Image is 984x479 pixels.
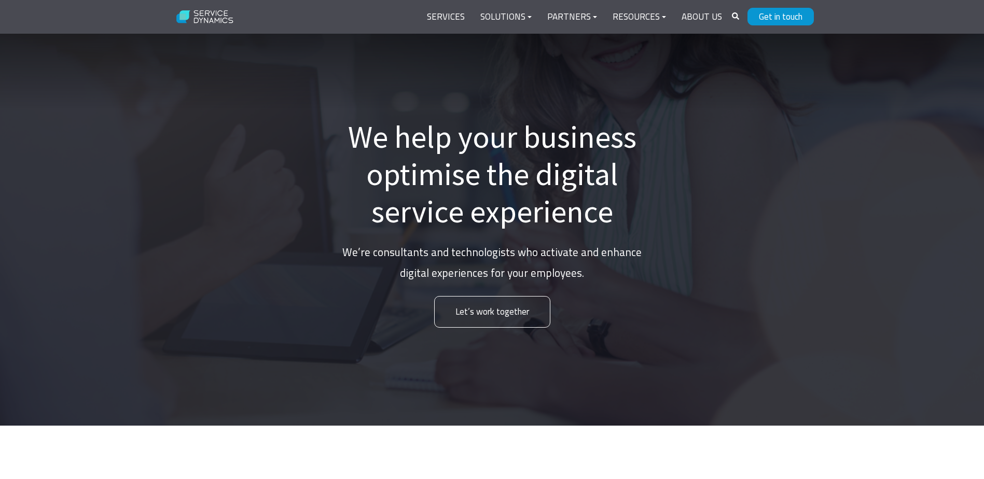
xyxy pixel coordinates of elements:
a: Services [419,5,473,30]
a: Resources [605,5,674,30]
p: We’re consultants and technologists who activate and enhance digital experiences for your employees. [337,242,648,284]
a: Partners [539,5,605,30]
a: About Us [674,5,730,30]
a: Solutions [473,5,539,30]
h1: We help your business optimise the digital service experience [337,118,648,230]
a: Let’s work together [434,296,550,328]
img: Service Dynamics Logo - White [171,4,240,31]
a: Get in touch [747,8,814,25]
div: Navigation Menu [419,5,730,30]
